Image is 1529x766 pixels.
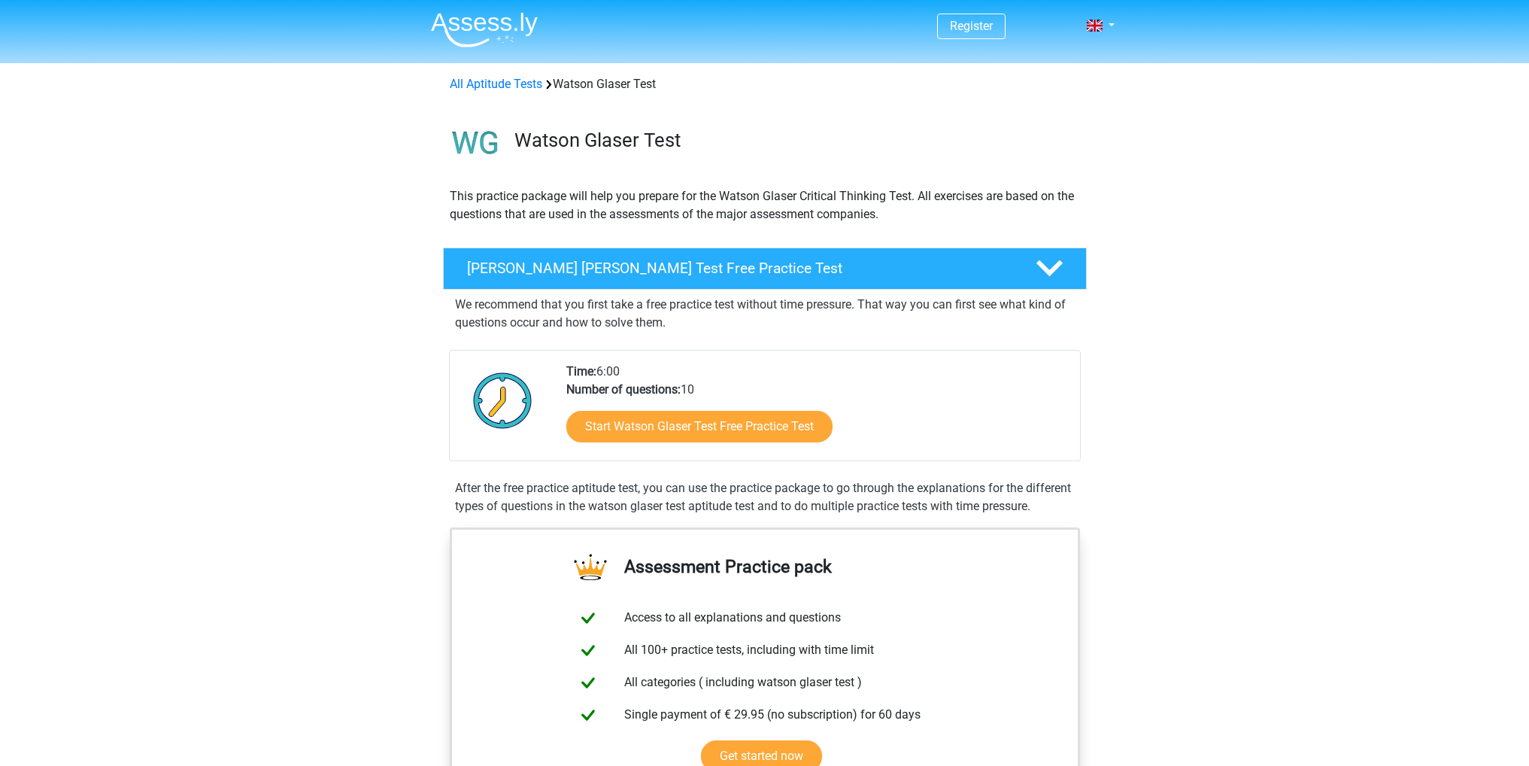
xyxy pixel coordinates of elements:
[437,248,1093,290] a: [PERSON_NAME] [PERSON_NAME] Test Free Practice Test
[450,77,542,91] a: All Aptitude Tests
[449,479,1081,515] div: After the free practice aptitude test, you can use the practice package to go through the explana...
[450,187,1080,223] p: This practice package will help you prepare for the Watson Glaser Critical Thinking Test. All exe...
[555,363,1079,461] div: 6:00 10
[467,260,1012,277] h4: [PERSON_NAME] [PERSON_NAME] Test Free Practice Test
[566,382,681,397] b: Number of questions:
[950,19,993,33] a: Register
[566,411,833,442] a: Start Watson Glaser Test Free Practice Test
[566,364,596,378] b: Time:
[444,75,1086,93] div: Watson Glaser Test
[465,363,541,438] img: Clock
[444,111,508,175] img: watson glaser test
[514,129,1075,152] h3: Watson Glaser Test
[431,12,538,47] img: Assessly
[455,296,1075,332] p: We recommend that you first take a free practice test without time pressure. That way you can fir...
